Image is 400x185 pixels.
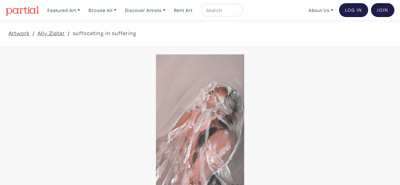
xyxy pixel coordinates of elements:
[339,3,368,17] a: Log In
[33,29,35,37] span: /
[38,29,65,37] a: Ally Zlatar
[171,4,195,17] a: Rent Art
[86,4,119,17] a: Browse All
[371,3,394,17] a: Join
[306,4,336,17] a: About Us
[206,6,237,14] input: Search
[45,4,83,17] a: Featured Art
[9,29,30,37] a: Artwork
[68,29,70,37] span: /
[73,29,136,37] a: suffocating in suffering
[122,4,168,17] a: Discover Artists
